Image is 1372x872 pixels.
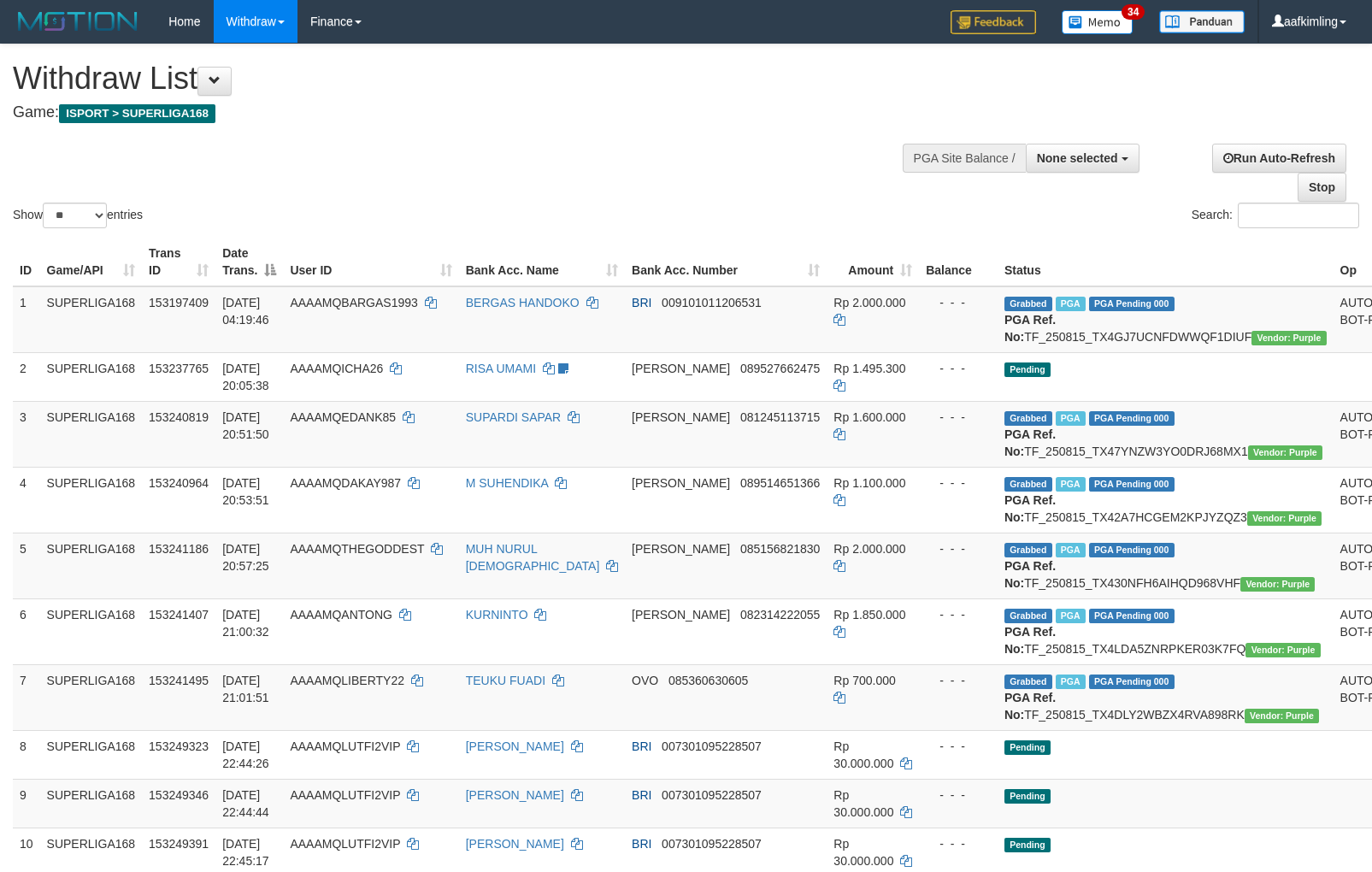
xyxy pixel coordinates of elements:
[222,410,269,441] span: [DATE] 20:51:50
[215,238,283,286] th: Date Trans.: activate to sort column descending
[998,401,1334,467] td: TF_250815_TX47YNZW3YO0DRJ68MX1
[466,410,562,424] a: SUPARDI SAPAR
[13,104,898,121] h4: Game:
[1004,609,1052,623] span: Grabbed
[466,837,564,851] a: [PERSON_NAME]
[222,362,269,392] span: [DATE] 20:05:38
[466,608,528,622] a: KURNINTO
[290,739,400,753] span: AAAAMQLUTFI2VIP
[632,296,651,309] span: BRI
[222,788,269,819] span: [DATE] 22:44:44
[926,672,991,689] div: - - -
[149,608,209,622] span: 153241407
[1004,297,1052,311] span: Grabbed
[662,739,762,753] span: Copy 007301095228507 to clipboard
[149,674,209,687] span: 153241495
[40,664,143,730] td: SUPERLIGA168
[1004,625,1056,656] b: PGA Ref. No:
[833,476,905,490] span: Rp 1.100.000
[149,476,209,490] span: 153240964
[632,362,730,375] span: [PERSON_NAME]
[1004,543,1052,557] span: Grabbed
[13,352,40,401] td: 2
[222,608,269,639] span: [DATE] 21:00:32
[40,467,143,533] td: SUPERLIGA168
[1247,511,1322,526] span: Vendor URL: https://trx4.1velocity.biz
[466,542,600,573] a: MUH NURUL [DEMOGRAPHIC_DATA]
[998,467,1334,533] td: TF_250815_TX42A7HCGEM2KPJYZQZ3
[632,674,658,687] span: OVO
[1240,577,1315,592] span: Vendor URL: https://trx4.1velocity.biz
[13,533,40,598] td: 5
[149,362,209,375] span: 153237765
[926,738,991,755] div: - - -
[740,410,820,424] span: Copy 081245113715 to clipboard
[1004,427,1056,458] b: PGA Ref. No:
[459,238,625,286] th: Bank Acc. Name: activate to sort column ascending
[290,674,404,687] span: AAAAMQLIBERTY22
[1056,297,1086,311] span: Marked by aafsoumeymey
[632,542,730,556] span: [PERSON_NAME]
[926,835,991,852] div: - - -
[290,542,424,556] span: AAAAMQTHEGODDEST
[1251,331,1326,345] span: Vendor URL: https://trx4.1velocity.biz
[13,401,40,467] td: 3
[833,296,905,309] span: Rp 2.000.000
[1192,203,1359,228] label: Search:
[13,203,143,228] label: Show entries
[13,9,143,34] img: MOTION_logo.png
[632,608,730,622] span: [PERSON_NAME]
[1089,543,1175,557] span: PGA Pending
[1004,559,1056,590] b: PGA Ref. No:
[13,467,40,533] td: 4
[740,542,820,556] span: Copy 085156821830 to clipboard
[903,144,1026,173] div: PGA Site Balance /
[926,474,991,492] div: - - -
[625,238,827,286] th: Bank Acc. Number: activate to sort column ascending
[1004,362,1051,377] span: Pending
[149,410,209,424] span: 153240819
[13,730,40,779] td: 8
[926,787,991,804] div: - - -
[1298,173,1346,202] a: Stop
[149,837,209,851] span: 153249391
[998,533,1334,598] td: TF_250815_TX430NFH6AIHQD968VHF
[149,739,209,753] span: 153249323
[632,410,730,424] span: [PERSON_NAME]
[1089,675,1175,689] span: PGA Pending
[466,476,548,490] a: M SUHENDIKA
[740,476,820,490] span: Copy 089514651366 to clipboard
[951,10,1036,34] img: Feedback.jpg
[833,362,905,375] span: Rp 1.495.300
[40,401,143,467] td: SUPERLIGA168
[222,739,269,770] span: [DATE] 22:44:26
[149,296,209,309] span: 153197409
[466,739,564,753] a: [PERSON_NAME]
[1089,477,1175,492] span: PGA Pending
[40,238,143,286] th: Game/API: activate to sort column ascending
[1238,203,1359,228] input: Search:
[222,674,269,704] span: [DATE] 21:01:51
[926,540,991,557] div: - - -
[1004,789,1051,804] span: Pending
[827,238,919,286] th: Amount: activate to sort column ascending
[632,476,730,490] span: [PERSON_NAME]
[926,409,991,426] div: - - -
[13,62,898,96] h1: Withdraw List
[1004,493,1056,524] b: PGA Ref. No:
[926,294,991,311] div: - - -
[998,286,1334,353] td: TF_250815_TX4GJ7UCNFDWWQF1DIUF
[1004,740,1051,755] span: Pending
[40,598,143,664] td: SUPERLIGA168
[833,608,905,622] span: Rp 1.850.000
[833,674,895,687] span: Rp 700.000
[1212,144,1346,173] a: Run Auto-Refresh
[1037,151,1118,165] span: None selected
[466,674,545,687] a: TEUKU FUADI
[40,730,143,779] td: SUPERLIGA168
[290,608,392,622] span: AAAAMQANTONG
[1056,543,1086,557] span: Marked by aafheankoy
[13,238,40,286] th: ID
[466,296,580,309] a: BERGAS HANDOKO
[833,739,893,770] span: Rp 30.000.000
